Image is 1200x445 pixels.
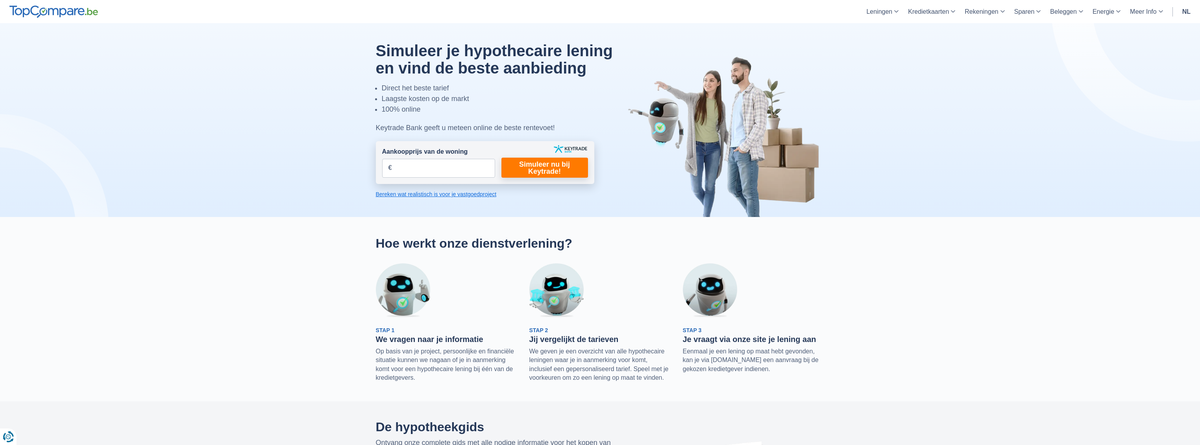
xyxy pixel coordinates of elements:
p: Op basis van je project, persoonlijke en financiële situatie kunnen we nagaan of je in aanmerking... [376,347,518,382]
img: image-hero [628,56,825,217]
h2: Hoe werkt onze dienstverlening? [376,236,825,251]
h3: Jij vergelijkt de tarieven [529,335,671,344]
p: Eenmaal je een lening op maat hebt gevonden, kan je via [DOMAIN_NAME] een aanvraag bij de gekozen... [683,347,825,373]
span: Stap 1 [376,327,395,333]
p: We geven je een overzicht van alle hypothecaire leningen waar je in aanmerking voor komt, inclusi... [529,347,671,382]
img: Stap 1 [376,263,430,318]
label: Aankoopprijs van de woning [382,147,468,156]
li: Laagste kosten op de markt [382,94,633,104]
img: TopCompare [9,6,98,18]
li: Direct het beste tarief [382,83,633,94]
span: € [388,164,392,173]
h1: Simuleer je hypothecaire lening en vind de beste aanbieding [376,42,633,77]
h2: De hypotheekgids [376,420,633,434]
h3: Je vraagt via onze site je lening aan [683,335,825,344]
a: Simuleer nu bij Keytrade! [501,158,588,178]
img: Stap 3 [683,263,737,318]
img: Stap 2 [529,263,584,318]
div: Keytrade Bank geeft u meteen online de beste rentevoet! [376,123,633,133]
h3: We vragen naar je informatie [376,335,518,344]
li: 100% online [382,104,633,115]
span: Stap 3 [683,327,702,333]
a: Bereken wat realistisch is voor je vastgoedproject [376,190,594,198]
span: Stap 2 [529,327,548,333]
img: keytrade [554,145,587,153]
